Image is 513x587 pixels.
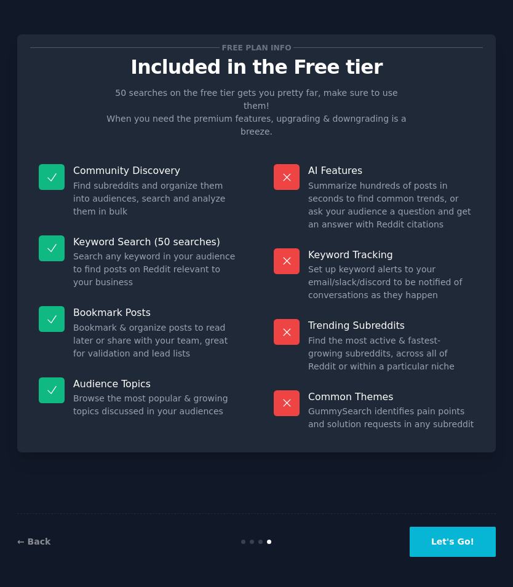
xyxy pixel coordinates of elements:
[308,263,474,302] dd: Set up keyword alerts to your email/slack/discord to be notified of conversations as they happen
[101,87,412,138] p: 50 searches on the free tier gets you pretty far, make sure to use them! When you need the premiu...
[308,179,474,231] dd: Summarize hundreds of posts in seconds to find common trends, or ask your audience a question and...
[30,57,483,78] p: Included in the Free tier
[308,319,474,332] p: Trending Subreddits
[17,537,50,546] a: ← Back
[73,392,239,418] dd: Browse the most popular & growing topics discussed in your audiences
[308,164,474,177] p: AI Features
[73,377,239,390] p: Audience Topics
[220,41,293,54] span: Free plan info
[73,164,239,177] p: Community Discovery
[308,334,474,373] dd: Find the most active & fastest-growing subreddits, across all of Reddit or within a particular niche
[73,306,239,319] p: Bookmark Posts
[73,321,239,360] dd: Bookmark & organize posts to read later or share with your team, great for validation and lead lists
[308,390,474,403] p: Common Themes
[410,527,496,557] button: Let's Go!
[73,179,239,218] dd: Find subreddits and organize them into audiences, search and analyze them in bulk
[308,405,474,431] dd: GummySearch identifies pain points and solution requests in any subreddit
[73,235,239,248] p: Keyword Search (50 searches)
[308,248,474,261] p: Keyword Tracking
[73,250,239,289] dd: Search any keyword in your audience to find posts on Reddit relevant to your business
